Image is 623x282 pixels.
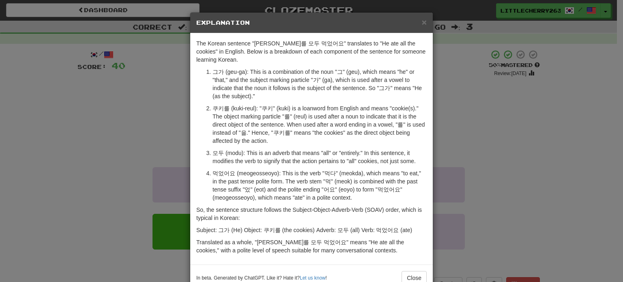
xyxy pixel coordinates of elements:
p: 그가 (geu-ga): This is a combination of the noun "그" (geu), which means "he" or "that," and the sub... [213,68,427,100]
p: 모두 (modu): This is an adverb that means "all" or "entirely." In this sentence, it modifies the ve... [213,149,427,165]
h5: Explanation [196,19,427,27]
p: So, the sentence structure follows the Subject-Object-Adverb-Verb (SOAV) order, which is typical ... [196,206,427,222]
p: The Korean sentence "[PERSON_NAME]를 모두 먹었어요" translates to "He ate all the cookies" in English. B... [196,39,427,64]
button: Close [422,18,427,26]
small: In beta. Generated by ChatGPT. Like it? Hate it? ! [196,275,327,282]
a: Let us know [300,275,325,281]
span: × [422,17,427,27]
p: Translated as a whole, "[PERSON_NAME]를 모두 먹었어요" means "He ate all the cookies," with a polite lev... [196,238,427,254]
p: 쿠키를 (kuki-reul): "쿠키" (kuki) is a loanword from English and means "cookie(s)." The object marking... [213,104,427,145]
p: 먹었어요 (meogeosseoyo): This is the verb "먹다" (meokda), which means "to eat," in the past tense poli... [213,169,427,202]
p: Subject: 그가 (He) Object: 쿠키를 (the cookies) Adverb: 모두 (all) Verb: 먹었어요 (ate) [196,226,427,234]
